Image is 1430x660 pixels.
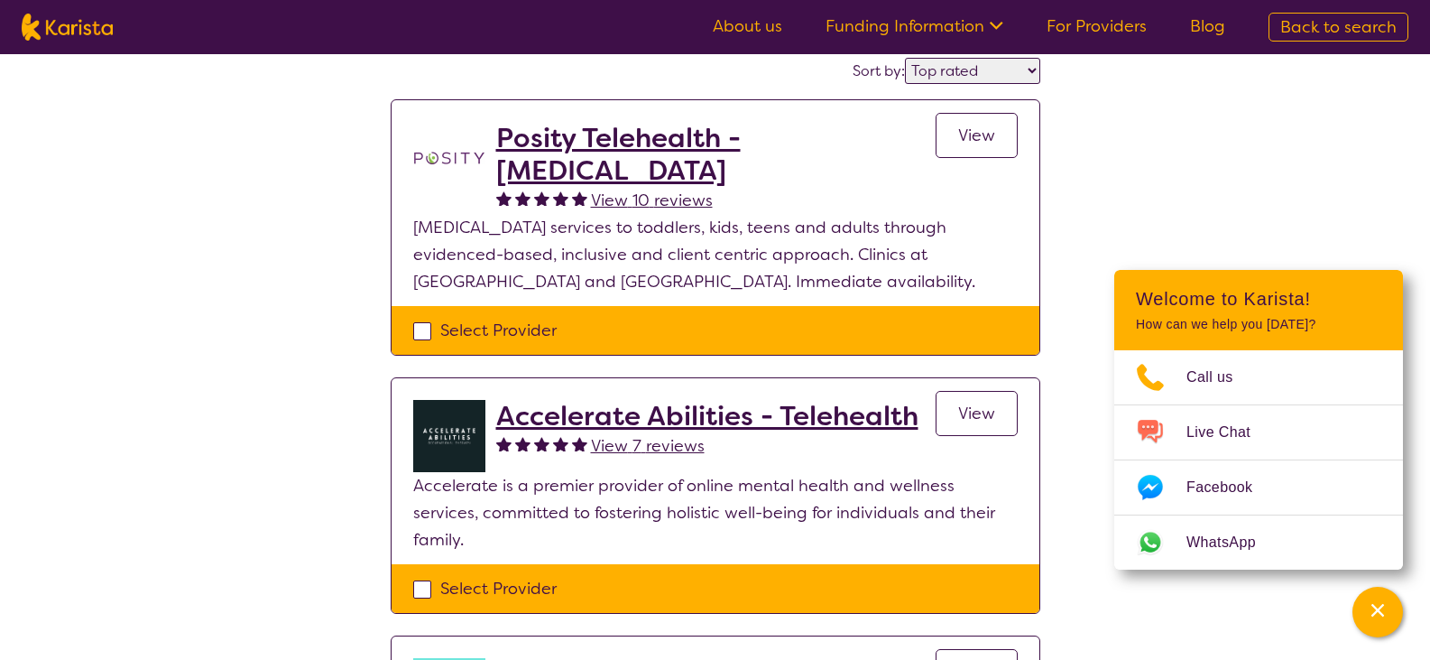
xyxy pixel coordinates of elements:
[853,61,905,80] label: Sort by:
[1186,474,1274,501] span: Facebook
[534,191,549,206] img: fullstar
[1114,270,1403,570] div: Channel Menu
[591,432,705,460] a: View 7 reviews
[936,113,1018,158] a: View
[713,15,782,37] a: About us
[1136,317,1381,332] p: How can we help you [DATE]?
[591,190,713,211] span: View 10 reviews
[958,125,995,146] span: View
[591,435,705,457] span: View 7 reviews
[515,191,530,206] img: fullstar
[413,472,1018,553] p: Accelerate is a premier provider of online mental health and wellness services, committed to fost...
[572,191,587,206] img: fullstar
[413,122,485,194] img: t1bslo80pcylnzwjhndq.png
[1186,529,1278,556] span: WhatsApp
[496,436,512,451] img: fullstar
[1269,13,1408,42] a: Back to search
[553,436,568,451] img: fullstar
[534,436,549,451] img: fullstar
[1114,516,1403,570] a: Web link opens in a new tab.
[1136,288,1381,310] h2: Welcome to Karista!
[958,403,995,424] span: View
[496,122,936,187] a: Posity Telehealth - [MEDICAL_DATA]
[1047,15,1147,37] a: For Providers
[515,436,530,451] img: fullstar
[826,15,1003,37] a: Funding Information
[1280,16,1397,38] span: Back to search
[22,14,113,41] img: Karista logo
[936,391,1018,436] a: View
[591,187,713,214] a: View 10 reviews
[496,400,918,432] a: Accelerate Abilities - Telehealth
[496,191,512,206] img: fullstar
[1186,419,1272,446] span: Live Chat
[553,191,568,206] img: fullstar
[413,400,485,472] img: byb1jkvtmcu0ftjdkjvo.png
[1186,364,1255,391] span: Call us
[413,214,1018,295] p: [MEDICAL_DATA] services to toddlers, kids, teens and adults through evidenced-based, inclusive an...
[1114,350,1403,570] ul: Choose channel
[1190,15,1225,37] a: Blog
[572,436,587,451] img: fullstar
[1352,587,1403,637] button: Channel Menu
